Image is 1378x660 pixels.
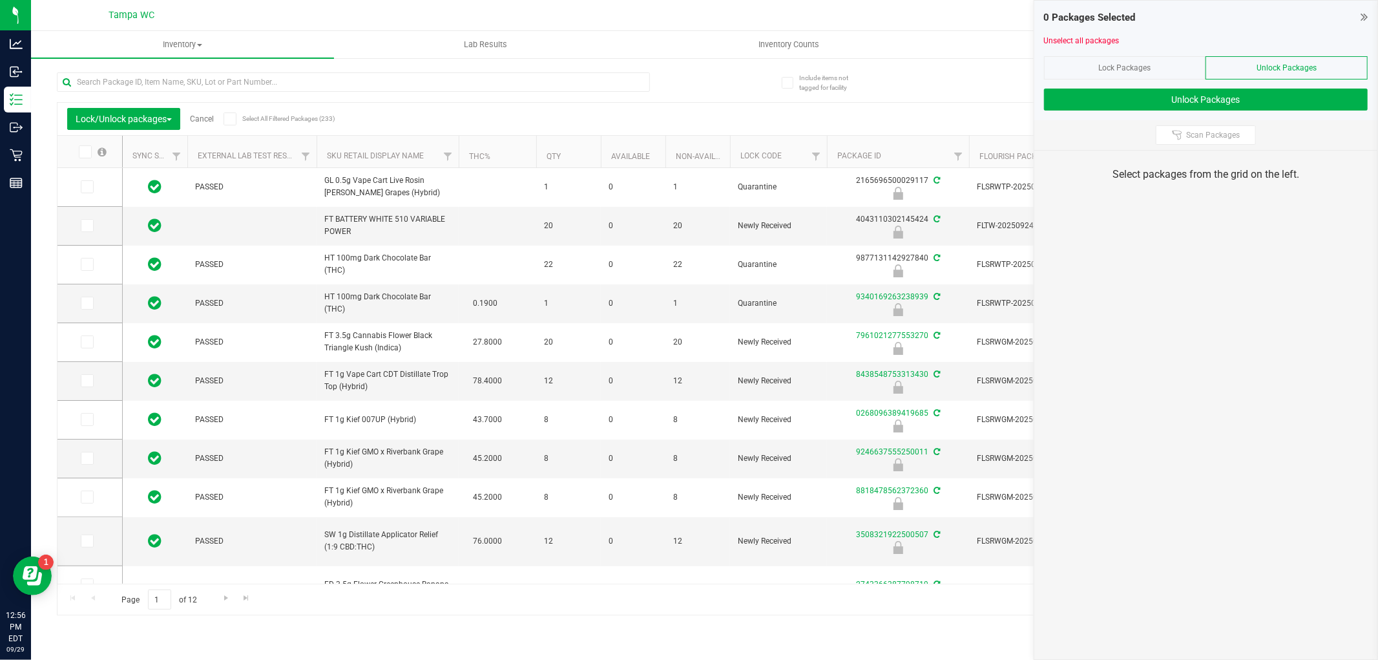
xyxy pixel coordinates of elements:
[856,292,928,301] a: 9340169263238939
[195,535,309,548] span: PASSED
[324,579,451,603] span: FD 3.5g Flower Greenhouse Banana Dulce (Indica)
[738,491,819,504] span: Newly Received
[825,497,971,510] div: Newly Received
[856,530,928,539] a: 3508321922500507
[469,152,490,161] a: THC%
[806,145,827,167] a: Filter
[324,485,451,509] span: FT 1g Kief GMO x Riverbank Grape (Hybrid)
[977,181,1103,193] span: FLSRWTP-20250928-001
[977,375,1103,387] span: FLSRWGM-20250922-1157
[609,414,658,426] span: 0
[673,452,722,465] span: 8
[738,220,819,232] span: Newly Received
[738,297,819,310] span: Quarantine
[6,644,25,654] p: 09/29
[67,108,180,130] button: Lock/Unlock packages
[932,447,940,456] span: Sync from Compliance System
[547,152,561,161] a: Qty
[673,259,722,271] span: 22
[738,375,819,387] span: Newly Received
[6,610,25,644] p: 12:56 PM EDT
[466,532,508,551] span: 76.0000
[856,409,928,418] a: 0268096389419685
[673,414,722,426] span: 8
[673,297,722,310] span: 1
[109,10,155,21] span: Tampa WC
[977,220,1103,232] span: FLTW-20250924-007
[1044,36,1120,45] a: Unselect all packages
[609,297,658,310] span: 0
[466,582,508,601] span: 20.7000
[932,580,940,589] span: Sync from Compliance System
[856,580,928,589] a: 2743366387798719
[825,187,971,200] div: Quarantine
[609,181,658,193] span: 0
[932,215,940,224] span: Sync from Compliance System
[609,259,658,271] span: 0
[237,590,256,607] a: Go to the last page
[977,535,1103,548] span: FLSRWGM-20250917-1884
[673,535,722,548] span: 12
[1044,89,1368,111] button: Unlock Packages
[609,491,658,504] span: 0
[132,151,182,160] a: Sync Status
[977,452,1103,465] span: FLSRWGM-20250922-546
[609,336,658,348] span: 0
[76,114,172,124] span: Lock/Unlock packages
[324,368,451,393] span: FT 1g Vape Cart CDT Distillate Trop Top (Hybrid)
[825,175,971,200] div: 2165696500029117
[1156,125,1256,145] button: Scan Packages
[466,410,508,429] span: 43.7000
[977,336,1103,348] span: FLSRWGM-20250922-1715
[324,213,451,238] span: FT BATTERY WHITE 510 VARIABLE POWER
[466,372,508,390] span: 78.4000
[57,72,650,92] input: Search Package ID, Item Name, SKU, Lot or Part Number...
[324,330,451,354] span: FT 3.5g Cannabis Flower Black Triangle Kush (Indica)
[825,342,971,355] div: Newly Received
[31,31,334,58] a: Inventory
[544,181,593,193] span: 1
[10,37,23,50] inline-svg: Analytics
[544,375,593,387] span: 12
[856,370,928,379] a: 8438548753313430
[738,414,819,426] span: Newly Received
[977,414,1103,426] span: FLSRWGM-20250922-687
[979,152,1061,161] a: Flourish Package ID
[609,375,658,387] span: 0
[825,264,971,277] div: Quarantine
[544,220,593,232] span: 20
[216,590,235,607] a: Go to the next page
[324,529,451,553] span: SW 1g Distillate Applicator Relief (1:9 CBD:THC)
[1099,63,1151,72] span: Lock Packages
[195,297,309,310] span: PASSED
[825,303,971,316] div: Quarantine
[544,336,593,348] span: 20
[673,375,722,387] span: 12
[1050,167,1361,182] div: Select packages from the grid on the left.
[673,336,722,348] span: 20
[977,297,1103,310] span: FLSRWTP-20250922-001
[825,213,971,239] div: 4043110302145424
[544,491,593,504] span: 8
[466,333,508,352] span: 27.8000
[195,375,309,387] span: PASSED
[932,253,940,262] span: Sync from Compliance System
[738,181,819,193] span: Quarantine
[295,145,317,167] a: Filter
[544,452,593,465] span: 8
[466,488,508,507] span: 45.2000
[149,333,162,351] span: In Sync
[242,115,307,122] span: Select All Filtered Packages (233)
[977,491,1103,504] span: FLSRWGM-20250922-640
[948,145,969,167] a: Filter
[825,226,971,239] div: Newly Received
[673,220,722,232] span: 20
[609,535,658,548] span: 0
[825,420,971,432] div: Newly Received
[437,145,459,167] a: Filter
[10,65,23,78] inline-svg: Inbound
[825,458,971,471] div: Newly Received
[466,294,504,313] span: 0.1900
[544,259,593,271] span: 22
